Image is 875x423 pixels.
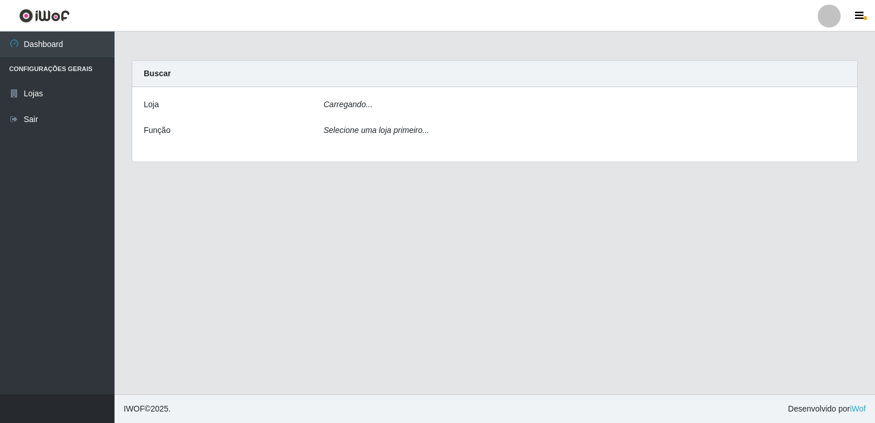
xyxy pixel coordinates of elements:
[124,404,145,413] span: IWOF
[324,100,373,109] i: Carregando...
[144,124,171,136] label: Função
[850,404,866,413] a: iWof
[124,403,171,415] span: © 2025 .
[19,9,70,23] img: CoreUI Logo
[788,403,866,415] span: Desenvolvido por
[324,126,429,135] i: Selecione uma loja primeiro...
[144,69,171,78] strong: Buscar
[144,99,159,111] label: Loja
